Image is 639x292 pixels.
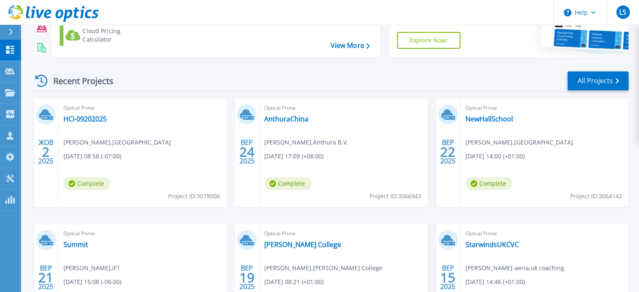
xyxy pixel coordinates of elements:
span: [PERSON_NAME] , [GEOGRAPHIC_DATA] [465,138,573,147]
a: Summit [63,240,88,249]
span: [PERSON_NAME]-aeria , uk coaching [465,263,564,273]
a: [PERSON_NAME] College [264,240,341,249]
div: ВЕР 2025 [440,137,456,167]
span: [DATE] 14:46 (+01:00) [465,277,525,287]
a: AnthuraChina [264,115,308,123]
div: Recent Projects [32,71,125,91]
span: [DATE] 17:09 (+08:00) [264,152,323,161]
span: [PERSON_NAME] , iF1 [63,263,120,273]
span: 22 [440,148,455,155]
span: Project ID: 3064142 [570,192,622,201]
span: Optical Prime [63,229,221,238]
a: Cloud Pricing Calculator [60,25,153,46]
span: Optical Prime [63,103,221,113]
a: View More [330,42,369,50]
span: Complete [63,177,110,190]
div: ЖОВ 2025 [38,137,54,167]
span: [PERSON_NAME] , [GEOGRAPHIC_DATA] [63,138,171,147]
span: Optical Prime [465,103,623,113]
span: LS [619,9,626,16]
a: Explore Now! [397,32,461,49]
span: Complete [264,177,311,190]
a: HCI-09202025 [63,115,107,123]
span: 24 [239,148,255,155]
span: Project ID: 3066943 [369,192,421,201]
span: [PERSON_NAME] , Anthura B.V. [264,138,348,147]
span: Optical Prime [264,229,422,238]
span: Optical Prime [264,103,422,113]
span: 21 [38,274,53,281]
span: [DATE] 08:21 (+01:00) [264,277,323,287]
span: [PERSON_NAME] , [PERSON_NAME] College [264,263,382,273]
span: 15 [440,274,455,281]
span: [DATE] 15:08 (-06:00) [63,277,121,287]
div: ВЕР 2025 [239,137,255,167]
span: Complete [465,177,513,190]
a: All Projects [568,71,628,90]
div: Cloud Pricing Calculator [82,27,150,44]
span: [DATE] 14:00 (+01:00) [465,152,525,161]
span: [DATE] 08:58 (-07:00) [63,152,121,161]
a: StarwindsUKCVC [465,240,519,249]
span: Optical Prime [465,229,623,238]
a: NewHallSchool [465,115,513,123]
span: 2 [42,148,50,155]
span: 19 [239,274,255,281]
span: Project ID: 3078006 [168,192,220,201]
